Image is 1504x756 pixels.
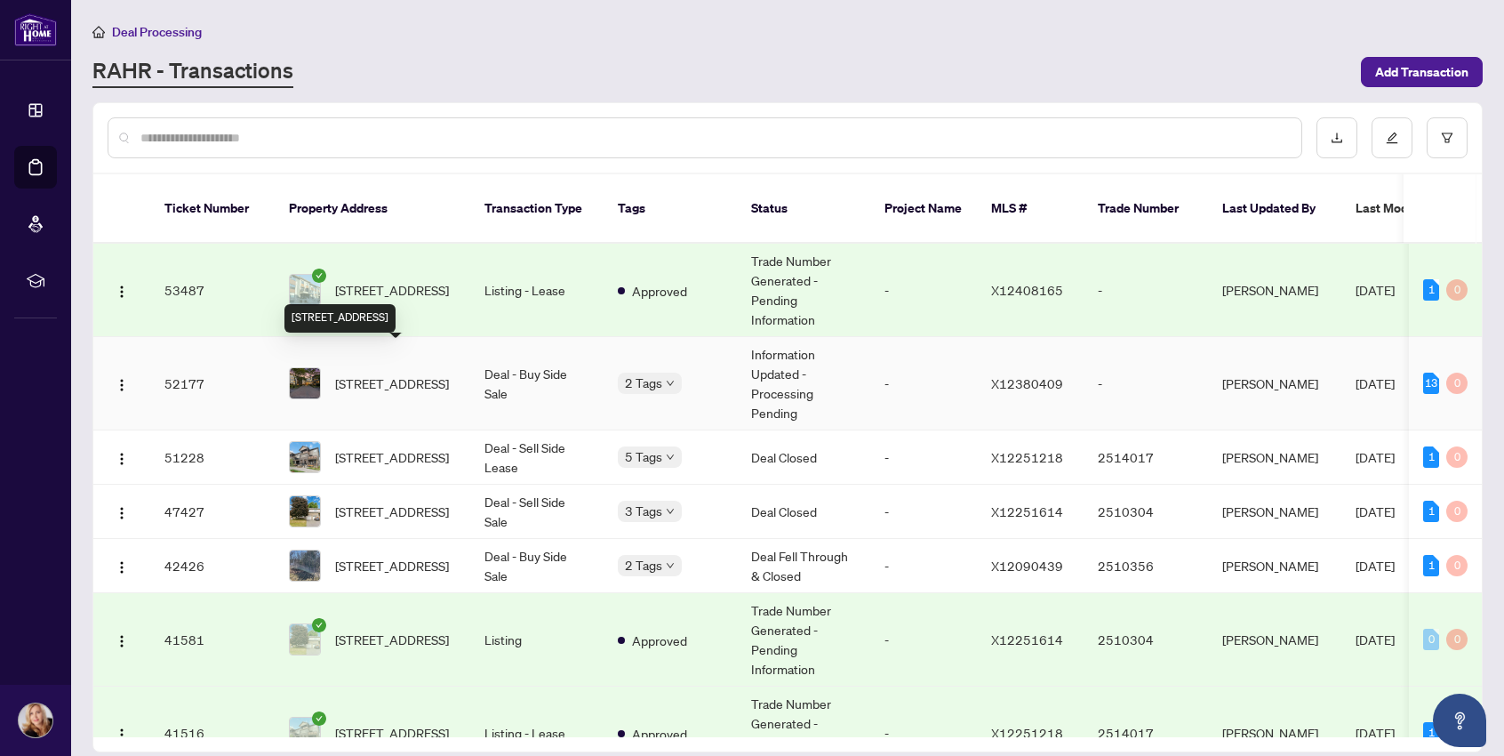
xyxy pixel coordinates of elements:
[150,539,275,593] td: 42426
[335,374,449,393] span: [STREET_ADDRESS]
[335,280,449,300] span: [STREET_ADDRESS]
[1356,558,1395,574] span: [DATE]
[666,453,675,462] span: down
[737,174,870,244] th: Status
[470,593,604,687] td: Listing
[870,485,977,539] td: -
[275,174,470,244] th: Property Address
[312,269,326,283] span: check-circle
[1446,555,1468,576] div: 0
[1423,446,1439,468] div: 1
[290,718,320,748] img: thumbnail-img
[1084,337,1208,430] td: -
[335,723,449,743] span: [STREET_ADDRESS]
[92,26,105,38] span: home
[1316,117,1357,158] button: download
[870,337,977,430] td: -
[737,593,870,687] td: Trade Number Generated - Pending Information
[625,501,662,521] span: 3 Tags
[290,624,320,655] img: thumbnail-img
[108,719,136,747] button: Logo
[150,430,275,485] td: 51228
[666,561,675,570] span: down
[632,724,687,744] span: Approved
[1356,198,1464,218] span: Last Modified Date
[625,555,662,575] span: 2 Tags
[470,539,604,593] td: Deal - Buy Side Sale
[1208,244,1341,337] td: [PERSON_NAME]
[19,704,52,737] img: Profile Icon
[632,281,687,301] span: Approved
[1446,629,1468,650] div: 0
[1084,485,1208,539] td: 2510304
[1433,694,1486,747] button: Open asap
[870,430,977,485] td: -
[284,304,396,333] div: [STREET_ADDRESS]
[1084,174,1208,244] th: Trade Number
[1208,593,1341,687] td: [PERSON_NAME]
[470,337,604,430] td: Deal - Buy Side Sale
[666,507,675,516] span: down
[108,443,136,471] button: Logo
[1441,132,1453,144] span: filter
[115,378,129,392] img: Logo
[870,174,977,244] th: Project Name
[991,558,1063,574] span: X12090439
[312,618,326,632] span: check-circle
[737,244,870,337] td: Trade Number Generated - Pending Information
[625,373,662,393] span: 2 Tags
[290,551,320,581] img: thumbnail-img
[870,244,977,337] td: -
[112,24,202,40] span: Deal Processing
[1423,373,1439,394] div: 13
[335,556,449,575] span: [STREET_ADDRESS]
[290,442,320,472] img: thumbnail-img
[1208,539,1341,593] td: [PERSON_NAME]
[1208,430,1341,485] td: [PERSON_NAME]
[1446,373,1468,394] div: 0
[108,276,136,304] button: Logo
[150,485,275,539] td: 47427
[870,539,977,593] td: -
[335,502,449,521] span: [STREET_ADDRESS]
[604,174,737,244] th: Tags
[1208,485,1341,539] td: [PERSON_NAME]
[1084,430,1208,485] td: 2514017
[991,631,1063,647] span: X12251614
[1423,722,1439,744] div: 1
[150,244,275,337] td: 53487
[991,503,1063,519] span: X12251614
[1356,631,1395,647] span: [DATE]
[1356,375,1395,391] span: [DATE]
[115,452,129,466] img: Logo
[1423,555,1439,576] div: 1
[1356,282,1395,298] span: [DATE]
[991,375,1063,391] span: X12380409
[1427,117,1468,158] button: filter
[470,244,604,337] td: Listing - Lease
[115,728,129,742] img: Logo
[470,174,604,244] th: Transaction Type
[1331,132,1343,144] span: download
[290,275,320,305] img: thumbnail-img
[470,430,604,485] td: Deal - Sell Side Lease
[1208,337,1341,430] td: [PERSON_NAME]
[991,449,1063,465] span: X12251218
[1423,501,1439,522] div: 1
[1423,629,1439,650] div: 0
[290,368,320,398] img: thumbnail-img
[150,593,275,687] td: 41581
[115,285,129,299] img: Logo
[870,593,977,687] td: -
[625,446,662,467] span: 5 Tags
[666,379,675,388] span: down
[632,631,687,650] span: Approved
[115,560,129,575] img: Logo
[1375,58,1468,86] span: Add Transaction
[991,282,1063,298] span: X12408165
[108,551,136,580] button: Logo
[1084,593,1208,687] td: 2510304
[977,174,1084,244] th: MLS #
[1386,132,1398,144] span: edit
[737,430,870,485] td: Deal Closed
